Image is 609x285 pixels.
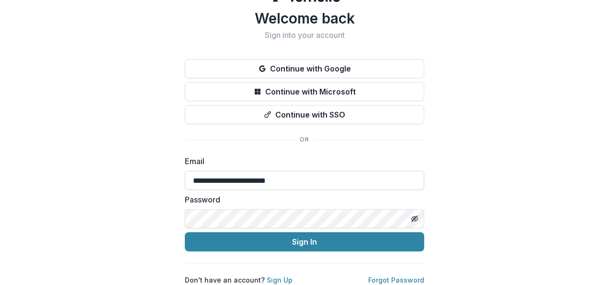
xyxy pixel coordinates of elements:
[185,105,424,124] button: Continue with SSO
[368,276,424,284] a: Forgot Password
[185,232,424,251] button: Sign In
[185,82,424,101] button: Continue with Microsoft
[185,155,418,167] label: Email
[267,276,293,284] a: Sign Up
[185,59,424,78] button: Continue with Google
[407,211,422,226] button: Toggle password visibility
[185,194,418,205] label: Password
[185,275,293,285] p: Don't have an account?
[185,10,424,27] h1: Welcome back
[185,31,424,40] h2: Sign into your account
